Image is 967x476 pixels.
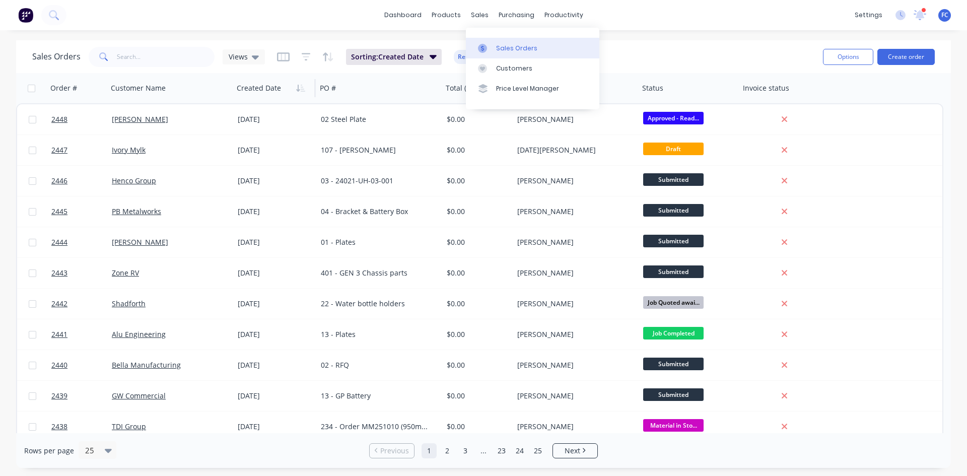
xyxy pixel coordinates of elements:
button: Reset [454,50,478,64]
div: settings [850,8,887,23]
div: 02 Steel Plate [321,114,433,124]
a: Jump forward [476,443,491,458]
a: 2439 [51,381,112,411]
span: Submitted [643,358,704,370]
div: Customers [496,64,532,73]
a: 2447 [51,135,112,165]
span: 2443 [51,268,67,278]
a: Bella Manufacturing [112,360,181,370]
a: 2444 [51,227,112,257]
div: 234 - Order MM251010 (950mm toolboxes) [321,422,433,432]
a: 2448 [51,104,112,134]
div: Status [642,83,663,93]
div: 22 - Water bottle holders [321,299,433,309]
span: Submitted [643,173,704,186]
img: Factory [18,8,33,23]
span: Next [565,446,580,456]
a: Page 2 [440,443,455,458]
a: Shadforth [112,299,146,308]
div: productivity [539,8,588,23]
div: [DATE] [238,268,313,278]
div: Customer Name [111,83,166,93]
span: 2441 [51,329,67,339]
div: [DATE] [238,360,313,370]
span: Approved - Read... [643,112,704,124]
div: products [427,8,466,23]
div: $0.00 [447,207,506,217]
a: Page 24 [512,443,527,458]
a: TDI Group [112,422,146,431]
a: Page 25 [530,443,545,458]
div: 107 - [PERSON_NAME] [321,145,433,155]
a: Ivory Mylk [112,145,146,155]
a: [PERSON_NAME] [112,114,168,124]
div: PO # [320,83,336,93]
div: Order # [50,83,77,93]
span: Submitted [643,235,704,247]
a: 2440 [51,350,112,380]
a: dashboard [379,8,427,23]
div: [DATE] [238,176,313,186]
span: Previous [380,446,409,456]
div: $0.00 [447,145,506,155]
a: 2443 [51,258,112,288]
a: 2446 [51,166,112,196]
h1: Sales Orders [32,52,81,61]
div: [PERSON_NAME] [517,391,629,401]
span: Job Completed [643,327,704,339]
a: 2438 [51,412,112,442]
div: [PERSON_NAME] [517,207,629,217]
a: Page 1 is your current page [422,443,437,458]
div: [DATE] [238,114,313,124]
div: 03 - 24021-UH-03-001 [321,176,433,186]
div: purchasing [494,8,539,23]
div: [DATE] [238,207,313,217]
span: Rows per page [24,446,74,456]
span: Draft [643,143,704,155]
a: 2441 [51,319,112,350]
div: [DATE] [238,299,313,309]
div: [PERSON_NAME] [517,329,629,339]
button: Options [823,49,873,65]
a: Previous page [370,446,414,456]
div: 13 - Plates [321,329,433,339]
a: Customers [466,58,599,79]
div: [DATE] [238,329,313,339]
a: Henco Group [112,176,156,185]
a: Next page [553,446,597,456]
span: 2442 [51,299,67,309]
a: Zone RV [112,268,139,278]
a: Sales Orders [466,38,599,58]
a: GW Commercial [112,391,166,400]
div: [PERSON_NAME] [517,422,629,432]
div: [PERSON_NAME] [517,237,629,247]
div: Invoice status [743,83,789,93]
span: 2439 [51,391,67,401]
span: Submitted [643,204,704,217]
span: Job Quoted awai... [643,296,704,309]
a: Page 23 [494,443,509,458]
div: $0.00 [447,237,506,247]
div: [DATE] [238,237,313,247]
span: 2447 [51,145,67,155]
input: Search... [117,47,215,67]
ul: Pagination [365,443,602,458]
div: [PERSON_NAME] [517,268,629,278]
div: 02 - RFQ [321,360,433,370]
div: $0.00 [447,114,506,124]
div: Price Level Manager [496,84,559,93]
a: Price Level Manager [466,79,599,99]
div: [PERSON_NAME] [517,360,629,370]
div: [DATE] [238,391,313,401]
div: Total ($) [446,83,472,93]
span: 2444 [51,237,67,247]
div: [DATE][PERSON_NAME] [517,145,629,155]
div: [PERSON_NAME] [517,299,629,309]
div: $0.00 [447,268,506,278]
div: $0.00 [447,360,506,370]
span: Submitted [643,388,704,401]
div: 04 - Bracket & Battery Box [321,207,433,217]
div: Sales Orders [496,44,537,53]
div: [DATE] [238,145,313,155]
a: [PERSON_NAME] [112,237,168,247]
